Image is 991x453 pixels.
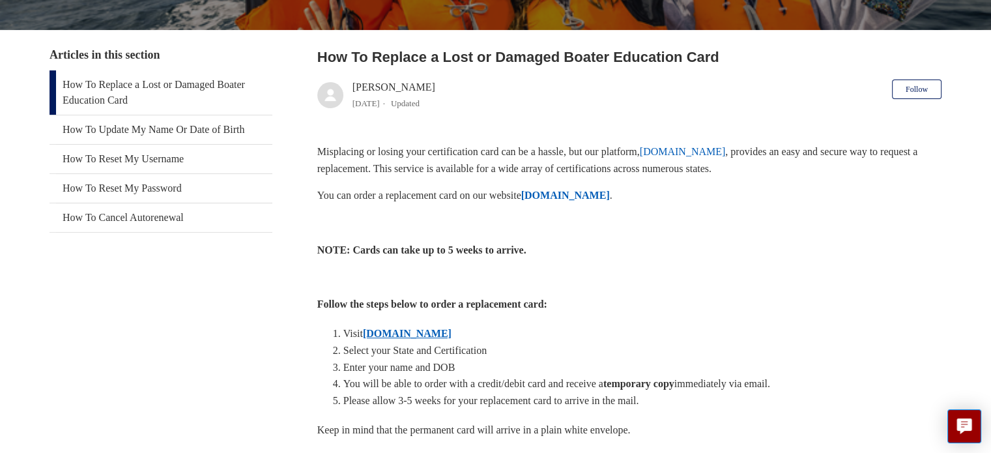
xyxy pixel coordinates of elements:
[317,46,941,68] h2: How To Replace a Lost or Damaged Boater Education Card
[50,145,272,173] a: How To Reset My Username
[317,424,631,435] span: Keep in mind that the permanent card will arrive in a plain white envelope.
[352,80,435,111] div: [PERSON_NAME]
[391,98,420,108] li: Updated
[352,98,380,108] time: 04/08/2025, 12:48
[317,190,521,201] span: You can order a replacement card on our website
[50,70,272,115] a: How To Replace a Lost or Damaged Boater Education Card
[363,328,452,339] a: [DOMAIN_NAME]
[50,48,160,61] span: Articles in this section
[317,299,547,310] strong: Follow the steps below to order a replacement card:
[947,409,981,443] button: Live chat
[343,328,363,339] span: Visit
[343,362,455,373] span: Enter your name and DOB
[640,146,726,157] a: [DOMAIN_NAME]
[50,203,272,232] a: How To Cancel Autorenewal
[343,395,639,406] span: Please allow 3-5 weeks for your replacement card to arrive in the mail.
[610,190,612,201] span: .
[317,244,526,256] strong: NOTE: Cards can take up to 5 weeks to arrive.
[317,143,941,177] p: Misplacing or losing your certification card can be a hassle, but our platform, , provides an eas...
[521,190,610,201] a: [DOMAIN_NAME]
[343,345,487,356] span: Select your State and Certification
[892,80,941,99] button: Follow Article
[50,174,272,203] a: How To Reset My Password
[50,115,272,144] a: How To Update My Name Or Date of Birth
[603,378,674,389] strong: temporary copy
[343,378,770,389] span: You will be able to order with a credit/debit card and receive a immediately via email.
